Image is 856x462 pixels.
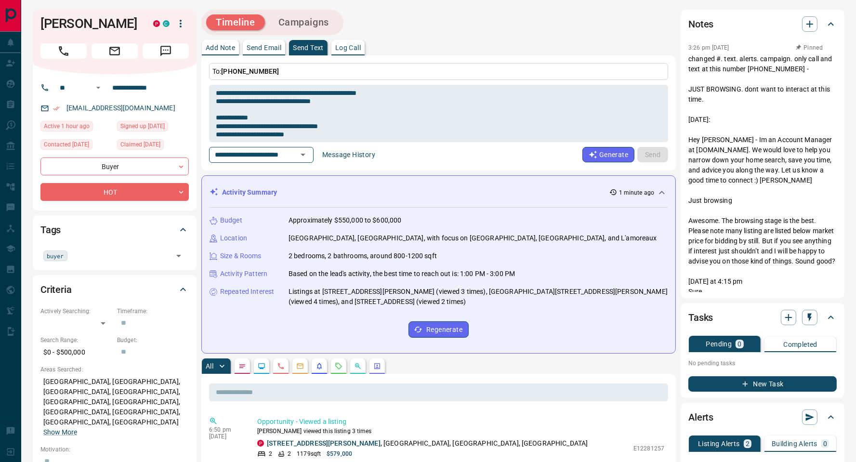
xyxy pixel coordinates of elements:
[619,188,654,197] p: 1 minute ago
[117,307,189,316] p: Timeframe:
[288,449,291,458] p: 2
[220,269,267,279] p: Activity Pattern
[153,20,160,27] div: property.ca
[373,362,381,370] svg: Agent Actions
[40,139,112,153] div: Wed Apr 02 2025
[335,44,361,51] p: Log Call
[688,13,837,36] div: Notes
[40,445,189,454] p: Motivation:
[257,417,664,427] p: Opportunity - Viewed a listing
[172,249,185,263] button: Open
[746,440,750,447] p: 2
[289,233,657,243] p: [GEOGRAPHIC_DATA], [GEOGRAPHIC_DATA], with focus on [GEOGRAPHIC_DATA], [GEOGRAPHIC_DATA], and L'a...
[783,341,817,348] p: Completed
[688,306,837,329] div: Tasks
[277,362,285,370] svg: Calls
[408,321,469,338] button: Regenerate
[267,438,588,449] p: , [GEOGRAPHIC_DATA], [GEOGRAPHIC_DATA], [GEOGRAPHIC_DATA]
[222,187,277,198] p: Activity Summary
[293,44,324,51] p: Send Text
[120,121,165,131] span: Signed up [DATE]
[688,409,713,425] h2: Alerts
[44,121,90,131] span: Active 1 hour ago
[117,121,189,134] div: Tue Sep 17 2019
[40,344,112,360] p: $0 - $500,000
[257,440,264,447] div: property.ca
[289,269,515,279] p: Based on the lead's activity, the best time to reach out is: 1:00 PM - 3:00 PM
[209,63,668,80] p: To:
[120,140,160,149] span: Claimed [DATE]
[795,43,823,52] button: Pinned
[221,67,279,75] span: [PHONE_NUMBER]
[44,140,89,149] span: Contacted [DATE]
[206,363,213,370] p: All
[688,356,837,370] p: No pending tasks
[117,139,189,153] div: Tue Apr 01 2025
[316,362,323,370] svg: Listing Alerts
[688,16,713,32] h2: Notes
[47,251,64,261] span: buyer
[40,183,189,201] div: HOT
[53,105,60,112] svg: Email Verified
[316,147,381,162] button: Message History
[40,121,112,134] div: Sat Sep 13 2025
[267,439,381,447] a: [STREET_ADDRESS][PERSON_NAME]
[688,406,837,429] div: Alerts
[247,44,281,51] p: Send Email
[258,362,265,370] svg: Lead Browsing Activity
[269,14,339,30] button: Campaigns
[737,341,741,347] p: 0
[706,341,732,347] p: Pending
[43,427,77,437] button: Show More
[688,376,837,392] button: New Task
[238,362,246,370] svg: Notes
[633,444,664,453] p: E12281257
[40,365,189,374] p: Areas Searched:
[40,222,61,238] h2: Tags
[335,362,342,370] svg: Requests
[220,251,262,261] p: Size & Rooms
[206,14,265,30] button: Timeline
[289,215,401,225] p: Approximately $550,000 to $600,000
[40,158,189,175] div: Buyer
[289,287,668,307] p: Listings at [STREET_ADDRESS][PERSON_NAME] (viewed 3 times), [GEOGRAPHIC_DATA][STREET_ADDRESS][PER...
[143,43,189,59] span: Message
[220,287,274,297] p: Repeated Interest
[220,215,242,225] p: Budget
[40,307,112,316] p: Actively Searching:
[40,218,189,241] div: Tags
[688,44,729,51] p: 3:26 pm [DATE]
[40,282,72,297] h2: Criteria
[163,20,170,27] div: condos.ca
[296,362,304,370] svg: Emails
[92,43,138,59] span: Email
[698,440,740,447] p: Listing Alerts
[823,440,827,447] p: 0
[40,278,189,301] div: Criteria
[688,54,837,418] p: changed #. text. alerts. campaign. only call and text at this number [PHONE_NUMBER] - JUST BROWSI...
[40,43,87,59] span: Call
[297,449,321,458] p: 1179 sqft
[354,362,362,370] svg: Opportunities
[772,440,817,447] p: Building Alerts
[269,449,272,458] p: 2
[66,104,175,112] a: [EMAIL_ADDRESS][DOMAIN_NAME]
[40,16,139,31] h1: [PERSON_NAME]
[40,336,112,344] p: Search Range:
[206,44,235,51] p: Add Note
[209,426,243,433] p: 6:50 pm
[257,427,664,436] p: [PERSON_NAME] viewed this listing 3 times
[296,148,310,161] button: Open
[582,147,634,162] button: Generate
[40,374,189,440] p: [GEOGRAPHIC_DATA], [GEOGRAPHIC_DATA], [GEOGRAPHIC_DATA], [GEOGRAPHIC_DATA], [GEOGRAPHIC_DATA], [G...
[117,336,189,344] p: Budget:
[220,233,247,243] p: Location
[92,82,104,93] button: Open
[327,449,352,458] p: $579,000
[289,251,437,261] p: 2 bedrooms, 2 bathrooms, around 800-1200 sqft
[210,184,668,201] div: Activity Summary1 minute ago
[688,310,713,325] h2: Tasks
[209,433,243,440] p: [DATE]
